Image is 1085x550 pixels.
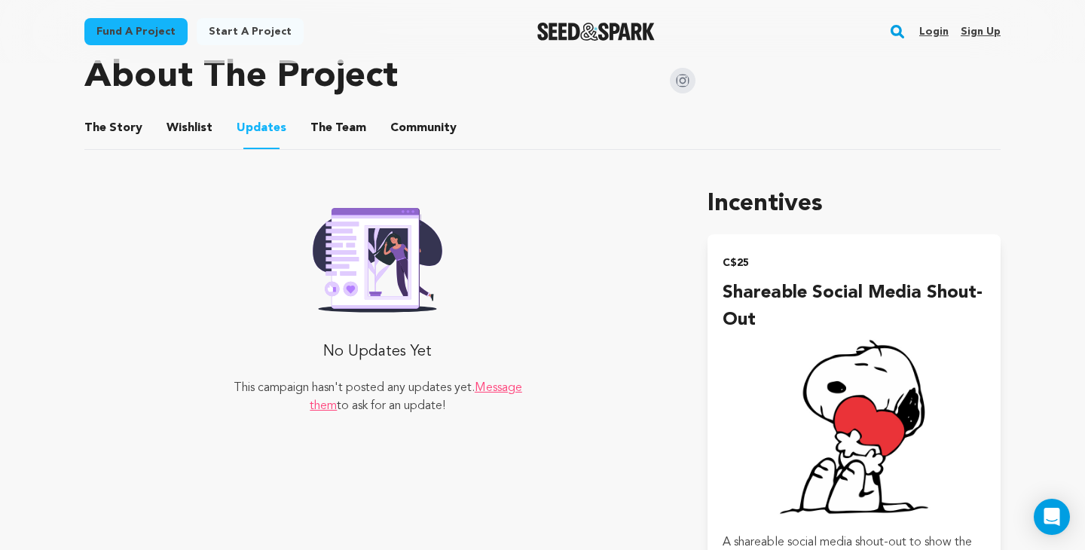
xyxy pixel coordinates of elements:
span: Story [84,119,142,137]
a: Fund a project [84,18,188,45]
img: Seed&Spark Instagram Icon [670,68,695,93]
a: Message them [310,382,522,412]
span: The [310,119,332,137]
span: The [84,119,106,137]
img: incentive [723,334,986,520]
h1: Incentives [708,186,1001,222]
img: Seed&Spark Rafiki Image [301,198,454,313]
div: Open Intercom Messenger [1034,499,1070,535]
a: Login [919,20,949,44]
h1: About The Project [84,59,398,95]
h2: C$25 [723,252,986,273]
h4: Shareable Social Media Shout-Out [723,280,986,334]
a: Start a project [197,18,304,45]
img: Seed&Spark Logo Dark Mode [537,23,656,41]
span: Team [310,119,366,137]
span: Wishlist [167,119,212,137]
span: Community [390,119,457,137]
p: No Updates Yet [231,337,524,367]
a: Seed&Spark Homepage [537,23,656,41]
a: Sign up [961,20,1001,44]
p: This campaign hasn't posted any updates yet. to ask for an update! [231,379,524,415]
span: Updates [237,119,286,137]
